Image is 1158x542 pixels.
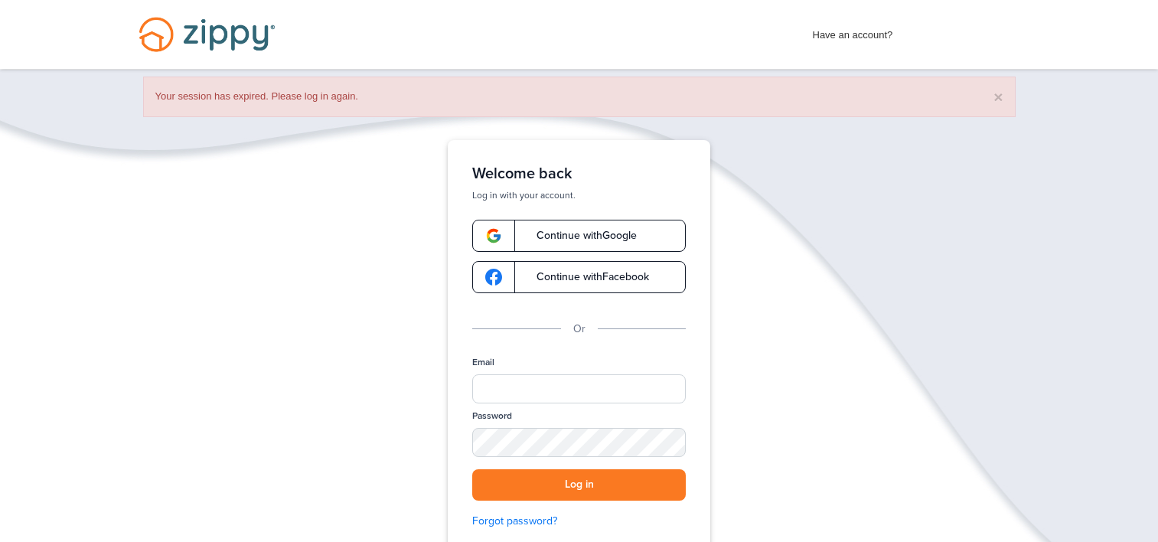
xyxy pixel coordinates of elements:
input: Password [472,428,686,457]
p: Log in with your account. [472,189,686,201]
input: Email [472,374,686,403]
span: Have an account? [813,19,893,44]
div: Your session has expired. Please log in again. [143,77,1016,117]
img: google-logo [485,227,502,244]
label: Email [472,356,494,369]
a: Forgot password? [472,513,686,530]
a: google-logoContinue withFacebook [472,261,686,293]
span: Continue with Google [521,230,637,241]
img: google-logo [485,269,502,286]
button: × [993,89,1003,105]
p: Or [573,321,586,338]
label: Password [472,410,512,423]
a: google-logoContinue withGoogle [472,220,686,252]
h1: Welcome back [472,165,686,183]
span: Continue with Facebook [521,272,649,282]
button: Log in [472,469,686,501]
